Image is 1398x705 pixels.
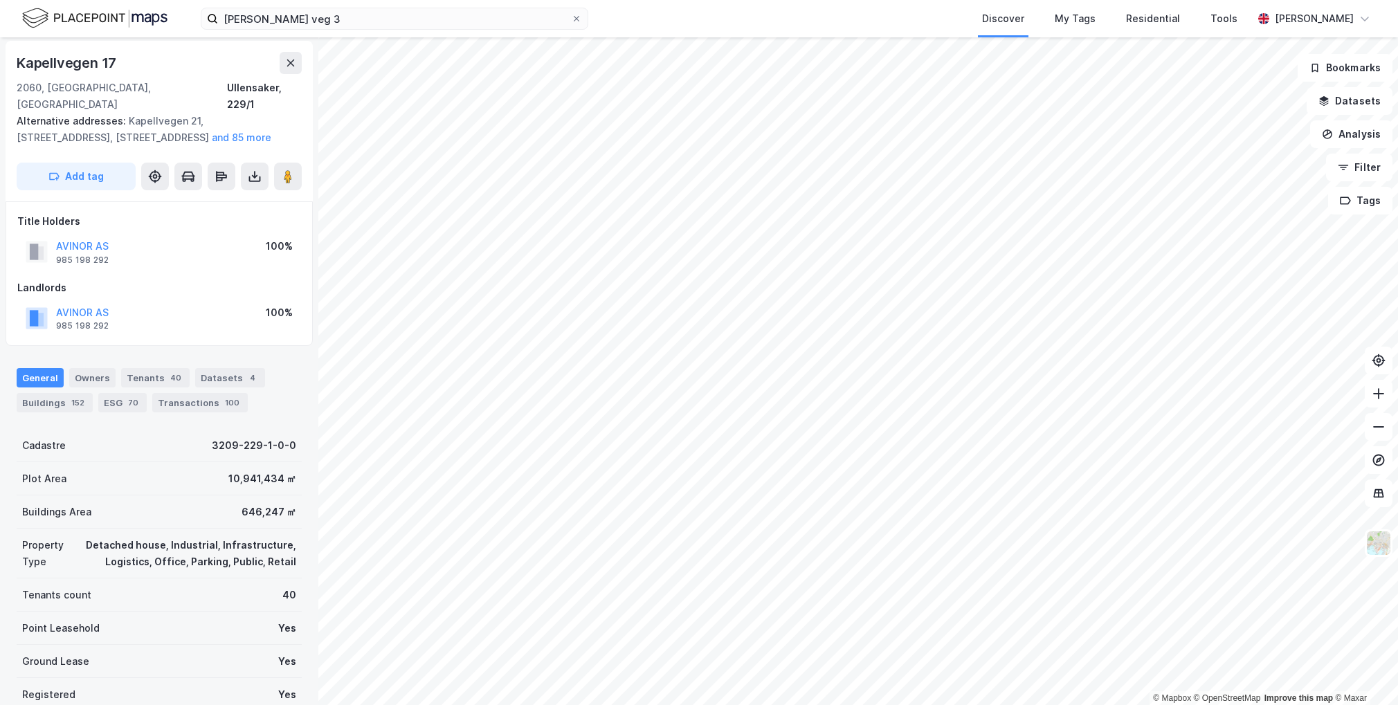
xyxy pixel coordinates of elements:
[278,653,296,670] div: Yes
[22,537,64,570] div: Property Type
[1210,10,1237,27] div: Tools
[1329,639,1398,705] iframe: Chat Widget
[266,238,293,255] div: 100%
[69,368,116,387] div: Owners
[282,587,296,603] div: 40
[1126,10,1180,27] div: Residential
[17,393,93,412] div: Buildings
[80,537,296,570] div: Detached house, Industrial, Infrastructure, Logistics, Office, Parking, Public, Retail
[1307,87,1392,115] button: Datasets
[1310,120,1392,148] button: Analysis
[22,686,75,703] div: Registered
[56,320,109,331] div: 985 198 292
[125,396,141,410] div: 70
[17,213,301,230] div: Title Holders
[278,620,296,637] div: Yes
[1264,693,1333,703] a: Improve this map
[22,504,91,520] div: Buildings Area
[22,620,100,637] div: Point Leasehold
[982,10,1024,27] div: Discover
[227,80,302,113] div: Ullensaker, 229/1
[152,393,248,412] div: Transactions
[17,80,227,113] div: 2060, [GEOGRAPHIC_DATA], [GEOGRAPHIC_DATA]
[22,6,167,30] img: logo.f888ab2527a4732fd821a326f86c7f29.svg
[22,587,91,603] div: Tenants count
[98,393,147,412] div: ESG
[246,371,260,385] div: 4
[218,8,571,29] input: Search by address, cadastre, landlords, tenants or people
[69,396,87,410] div: 152
[266,304,293,321] div: 100%
[242,504,296,520] div: 646,247 ㎡
[17,115,129,127] span: Alternative addresses:
[22,470,66,487] div: Plot Area
[121,368,190,387] div: Tenants
[22,653,89,670] div: Ground Lease
[17,368,64,387] div: General
[1326,154,1392,181] button: Filter
[212,437,296,454] div: 3209-229-1-0-0
[1365,530,1392,556] img: Z
[222,396,242,410] div: 100
[1328,187,1392,214] button: Tags
[195,368,265,387] div: Datasets
[1298,54,1392,82] button: Bookmarks
[1275,10,1354,27] div: [PERSON_NAME]
[278,686,296,703] div: Yes
[1153,693,1191,703] a: Mapbox
[228,470,296,487] div: 10,941,434 ㎡
[1194,693,1261,703] a: OpenStreetMap
[1055,10,1096,27] div: My Tags
[17,280,301,296] div: Landlords
[167,371,184,385] div: 40
[22,437,66,454] div: Cadastre
[17,163,136,190] button: Add tag
[17,52,119,74] div: Kapellvegen 17
[17,113,291,146] div: Kapellvegen 21, [STREET_ADDRESS], [STREET_ADDRESS]
[56,255,109,266] div: 985 198 292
